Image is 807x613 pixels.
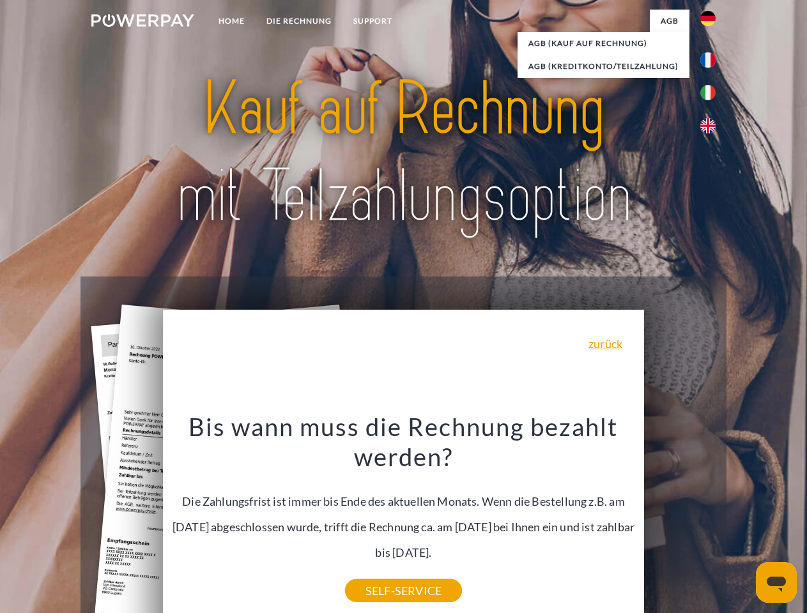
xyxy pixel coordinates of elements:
[171,411,637,591] div: Die Zahlungsfrist ist immer bis Ende des aktuellen Monats. Wenn die Bestellung z.B. am [DATE] abg...
[342,10,403,33] a: SUPPORT
[756,562,797,603] iframe: Schaltfläche zum Öffnen des Messaging-Fensters
[208,10,256,33] a: Home
[518,55,689,78] a: AGB (Kreditkonto/Teilzahlung)
[122,61,685,245] img: title-powerpay_de.svg
[588,338,622,349] a: zurück
[700,118,716,133] img: en
[518,32,689,55] a: AGB (Kauf auf Rechnung)
[91,14,194,27] img: logo-powerpay-white.svg
[700,11,716,26] img: de
[256,10,342,33] a: DIE RECHNUNG
[650,10,689,33] a: agb
[700,85,716,100] img: it
[171,411,637,473] h3: Bis wann muss die Rechnung bezahlt werden?
[700,52,716,68] img: fr
[345,579,462,602] a: SELF-SERVICE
